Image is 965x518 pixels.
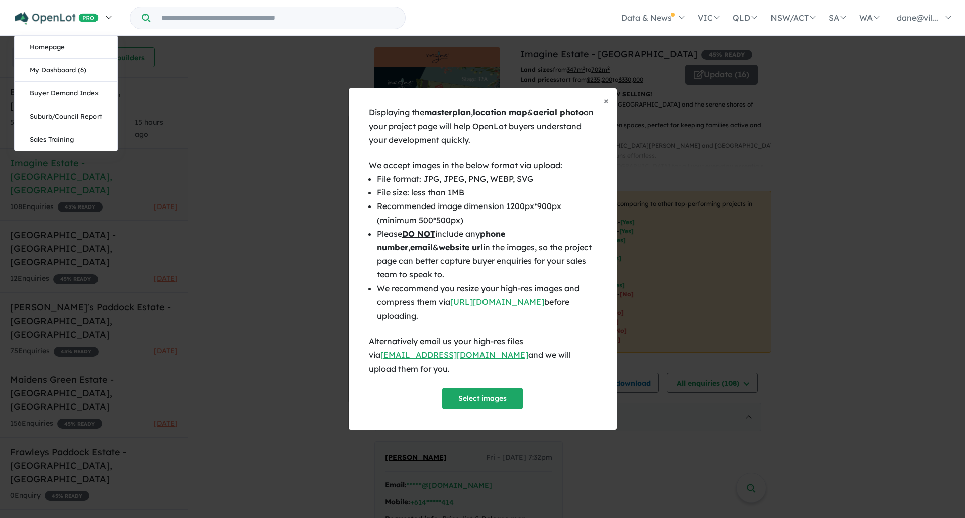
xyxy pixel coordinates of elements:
input: Try estate name, suburb, builder or developer [152,7,403,29]
img: Openlot PRO Logo White [15,12,99,25]
a: [URL][DOMAIN_NAME] [450,297,544,307]
li: File size: less than 1MB [377,186,597,199]
a: Sales Training [15,128,117,151]
div: Displaying the , & on your project page will help OpenLot buyers understand your development quic... [369,106,597,147]
a: [EMAIL_ADDRESS][DOMAIN_NAME] [380,350,528,360]
a: Buyer Demand Index [15,82,117,105]
span: dane@vil... [897,13,938,23]
a: My Dashboard (6) [15,59,117,82]
li: We recommend you resize your high-res images and compress them via before uploading. [377,282,597,323]
b: email [410,242,433,252]
li: File format: JPG, JPEG, PNG, WEBP, SVG [377,172,597,186]
b: location map [473,107,527,117]
a: Suburb/Council Report [15,105,117,128]
a: Homepage [15,36,117,59]
div: Alternatively email us your high-res files via and we will upload them for you. [369,335,597,376]
span: × [604,95,609,107]
b: website url [439,242,483,252]
button: Select images [442,388,523,409]
div: We accept images in the below format via upload: [369,159,597,172]
b: aerial photo [533,107,584,117]
li: Recommended image dimension 1200px*900px (minimum 500*500px) [377,199,597,227]
u: DO NOT [402,229,435,239]
li: Please include any , & in the images, so the project page can better capture buyer enquiries for ... [377,227,597,282]
b: masterplan [424,107,471,117]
